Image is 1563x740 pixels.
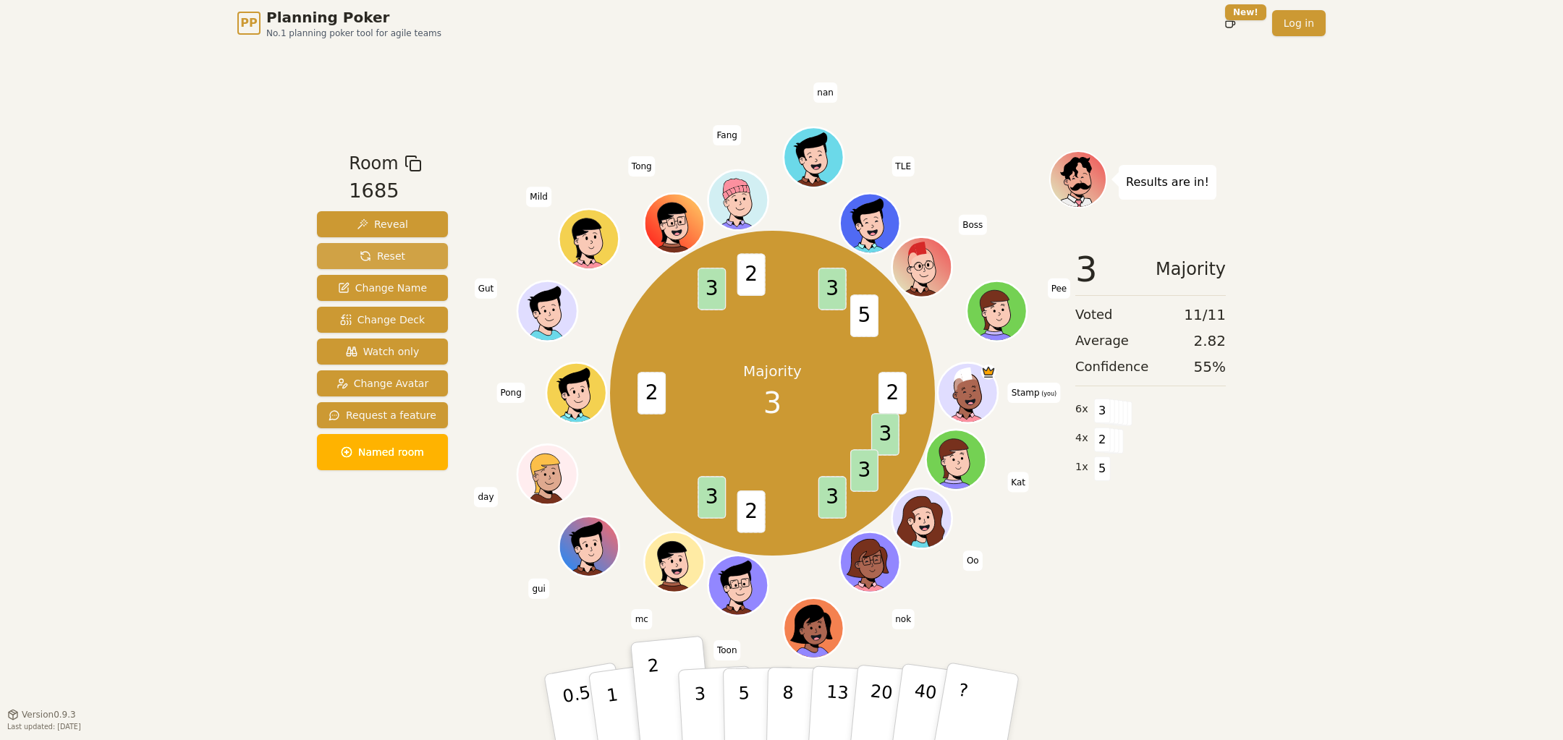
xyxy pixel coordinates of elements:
span: Click to change your name [526,187,551,208]
span: Stamp is the host [981,365,996,380]
span: (you) [1040,391,1057,397]
button: Click to change your avatar [940,365,996,421]
span: Reset [360,249,405,263]
span: Click to change your name [1007,472,1029,493]
span: No.1 planning poker tool for agile teams [266,27,441,39]
span: 2 [737,253,766,296]
span: Confidence [1075,357,1148,377]
button: Request a feature [317,402,448,428]
span: Change Avatar [336,376,429,391]
span: Named room [341,445,424,459]
span: 3 [850,449,878,492]
span: Click to change your name [528,579,549,599]
span: Click to change your name [475,278,498,299]
span: Click to change your name [632,609,652,629]
span: 3 [698,476,727,519]
span: Room [349,150,398,177]
button: Named room [317,434,448,470]
span: Version 0.9.3 [22,709,76,720]
span: Click to change your name [1008,383,1060,403]
span: Click to change your name [628,156,656,177]
span: Click to change your name [474,488,497,508]
span: Click to change your name [813,82,837,103]
span: Request a feature [329,408,436,422]
button: New! [1217,10,1243,36]
span: 3 [818,268,847,310]
span: 5 [1094,456,1111,481]
span: Click to change your name [713,640,741,660]
span: Click to change your name [959,215,986,235]
span: Click to change your name [496,383,525,403]
span: 2 [737,490,766,533]
span: 3 [818,476,847,519]
span: Average [1075,331,1129,351]
button: Change Avatar [317,370,448,396]
div: 1685 [349,177,421,206]
span: 2 [638,372,666,414]
span: Click to change your name [891,609,915,629]
span: PP [240,14,257,32]
span: Watch only [346,344,420,359]
p: 2 [647,655,666,734]
span: Click to change your name [1048,278,1071,299]
span: 3 [871,413,899,456]
span: 3 [1094,399,1111,423]
span: Reveal [357,217,408,231]
span: 55 % [1194,357,1226,377]
span: 1 x [1075,459,1088,475]
a: Log in [1272,10,1326,36]
button: Watch only [317,339,448,365]
button: Reset [317,243,448,269]
span: Change Name [338,281,427,295]
span: 6 x [1075,401,1088,417]
span: 2 [878,372,907,414]
span: 2 [1094,428,1111,452]
span: 4 x [1075,430,1088,446]
span: Majority [1156,252,1226,286]
div: New! [1225,4,1266,20]
span: 11 / 11 [1184,305,1226,325]
span: 3 [763,381,781,425]
span: Voted [1075,305,1113,325]
span: Click to change your name [713,126,741,146]
p: Majority [743,361,802,381]
span: Change Deck [340,312,425,327]
span: 2.82 [1193,331,1226,351]
span: Planning Poker [266,7,441,27]
span: Click to change your name [891,156,915,177]
button: Version0.9.3 [7,709,76,720]
a: PPPlanning PokerNo.1 planning poker tool for agile teams [237,7,441,39]
button: Change Name [317,275,448,301]
span: 5 [850,294,878,337]
span: Last updated: [DATE] [7,723,81,731]
span: 3 [1075,252,1098,286]
button: Change Deck [317,307,448,333]
p: Results are in! [1126,172,1209,192]
span: 3 [698,268,727,310]
button: Reveal [317,211,448,237]
span: Click to change your name [963,551,983,571]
